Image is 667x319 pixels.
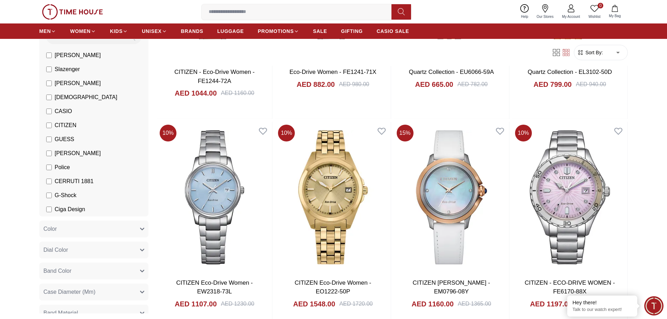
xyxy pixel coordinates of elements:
[644,296,663,315] div: Chat Widget
[258,25,299,37] a: PROMOTIONS
[584,49,603,56] span: Sort By:
[46,137,52,142] input: GUESS
[457,80,487,89] div: AED 782.00
[530,299,572,309] h4: AED 1197.00
[413,279,490,295] a: CITIZEN [PERSON_NAME] - EM0796-08Y
[55,93,117,102] span: [DEMOGRAPHIC_DATA]
[39,284,148,300] button: Case Diameter (Mm)
[55,135,74,144] span: GUESS
[43,309,78,317] span: Band Material
[221,300,254,308] div: AED 1230.00
[39,28,51,35] span: MEN
[39,25,56,37] a: MEN
[534,79,572,89] h4: AED 799.00
[339,80,369,89] div: AED 980.00
[258,28,294,35] span: PROMOTIONS
[157,122,272,272] img: CITIZEN Eco-Drive Women - EW2318-73L
[605,4,625,20] button: My Bag
[293,299,335,309] h4: AED 1548.00
[275,122,390,272] img: CITIZEN Eco-Drive Women - EO1222-50P
[46,109,52,114] input: CASIO
[517,3,533,21] a: Help
[341,25,363,37] a: GIFTING
[533,3,558,21] a: Our Stores
[528,69,612,75] a: Quartz Collection - EL3102-50D
[415,79,453,89] h4: AED 665.00
[586,14,603,19] span: Wishlist
[577,49,603,56] button: Sort By:
[339,300,373,308] div: AED 1720.00
[598,3,603,8] span: 0
[43,246,68,254] span: Dial Color
[46,123,52,128] input: CITIZEN
[181,28,203,35] span: BRANDS
[394,122,509,272] a: CITIZEN Ceci Diamond - EM0796-08Y
[55,79,101,88] span: [PERSON_NAME]
[606,13,624,19] span: My Bag
[181,25,203,37] a: BRANDS
[39,221,148,237] button: Color
[55,51,101,60] span: [PERSON_NAME]
[313,28,327,35] span: SALE
[176,279,253,295] a: CITIZEN Eco-Drive Women - EW2318-73L
[46,165,52,170] input: Police
[341,28,363,35] span: GIFTING
[55,149,101,158] span: [PERSON_NAME]
[458,300,491,308] div: AED 1365.00
[584,3,605,21] a: 0Wishlist
[55,177,93,186] span: CERRUTI 1881
[174,69,255,84] a: CITIZEN - Eco-Drive Women - FE1244-72A
[110,28,123,35] span: KIDS
[559,14,583,19] span: My Account
[377,28,409,35] span: CASIO SALE
[46,95,52,100] input: [DEMOGRAPHIC_DATA]
[294,279,371,295] a: CITIZEN Eco-Drive Women - EO1222-50P
[411,299,453,309] h4: AED 1160.00
[409,69,494,75] a: Quartz Collection - EU6066-59A
[46,207,52,212] input: Ciga Design
[55,65,80,74] span: Slazenger
[55,205,85,214] span: Ciga Design
[110,25,128,37] a: KIDS
[534,14,556,19] span: Our Stores
[278,125,295,141] span: 10 %
[43,225,57,233] span: Color
[46,53,52,58] input: [PERSON_NAME]
[518,14,531,19] span: Help
[55,121,76,130] span: CITIZEN
[46,193,52,198] input: G-Shock
[313,25,327,37] a: SALE
[175,88,217,98] h4: AED 1044.00
[55,163,70,172] span: Police
[217,28,244,35] span: LUGGAGE
[55,107,72,116] span: CASIO
[142,28,161,35] span: UNISEX
[39,242,148,258] button: Dial Color
[70,25,96,37] a: WOMEN
[377,25,409,37] a: CASIO SALE
[142,25,167,37] a: UNISEX
[46,67,52,72] input: Slazenger
[46,81,52,86] input: [PERSON_NAME]
[43,267,71,275] span: Band Color
[70,28,91,35] span: WOMEN
[572,307,632,313] p: Talk to our watch expert!
[297,79,335,89] h4: AED 882.00
[290,69,376,75] a: Eco-Drive Women - FE1241-71X
[46,151,52,156] input: [PERSON_NAME]
[512,122,627,272] img: CITIZEN - ECO-DRIVE WOMEN - FE6170-88X
[217,25,244,37] a: LUGGAGE
[221,89,254,97] div: AED 1160.00
[55,191,76,200] span: G-Shock
[515,125,532,141] span: 10 %
[42,4,103,20] img: ...
[175,299,217,309] h4: AED 1107.00
[397,125,414,141] span: 15 %
[576,80,606,89] div: AED 940.00
[43,288,95,296] span: Case Diameter (Mm)
[524,279,615,295] a: CITIZEN - ECO-DRIVE WOMEN - FE6170-88X
[39,263,148,279] button: Band Color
